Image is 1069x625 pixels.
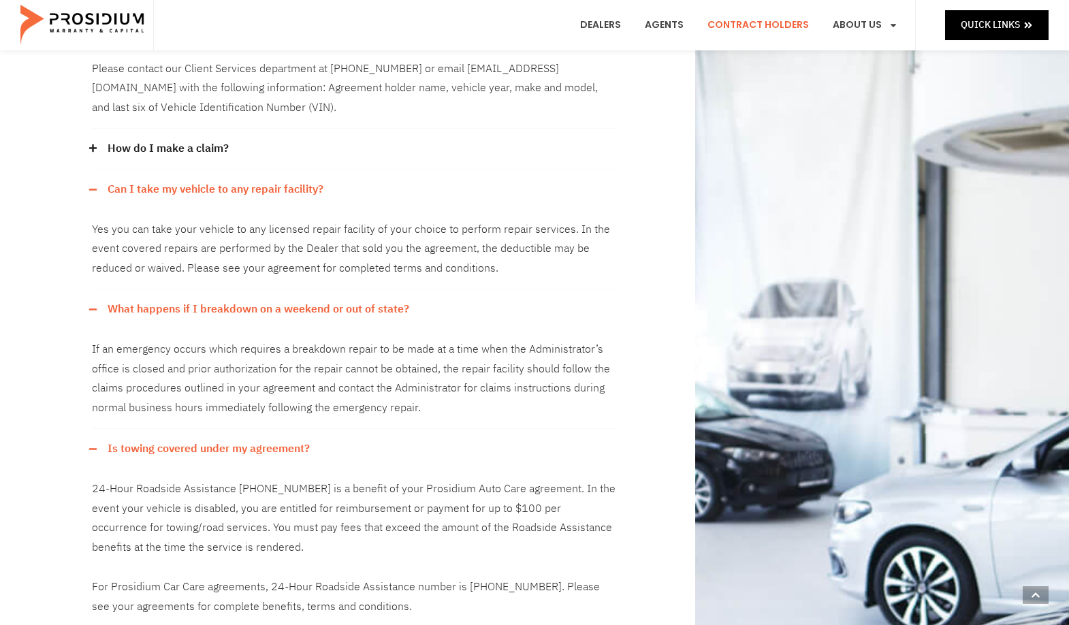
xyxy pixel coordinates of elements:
[945,10,1049,39] a: Quick Links
[92,330,618,429] div: What happens if I breakdown on a weekend or out of state?
[961,16,1020,33] span: Quick Links
[92,49,618,129] div: How can I get a copy of my contract?
[92,429,618,469] div: Is towing covered under my agreement?
[92,170,618,210] div: Can I take my vehicle to any repair facility?
[92,289,618,330] div: What happens if I breakdown on a weekend or out of state?
[92,210,618,289] div: Can I take my vehicle to any repair facility?
[108,139,229,159] a: How do I make a claim?
[108,180,323,199] a: Can I take my vehicle to any repair facility?
[92,479,618,617] p: 24-Hour Roadside Assistance [PHONE_NUMBER] is a benefit of your Prosidium Auto Care agreement. In...
[108,300,409,319] a: What happens if I breakdown on a weekend or out of state?
[92,129,618,170] div: How do I make a claim?
[108,439,310,459] a: Is towing covered under my agreement?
